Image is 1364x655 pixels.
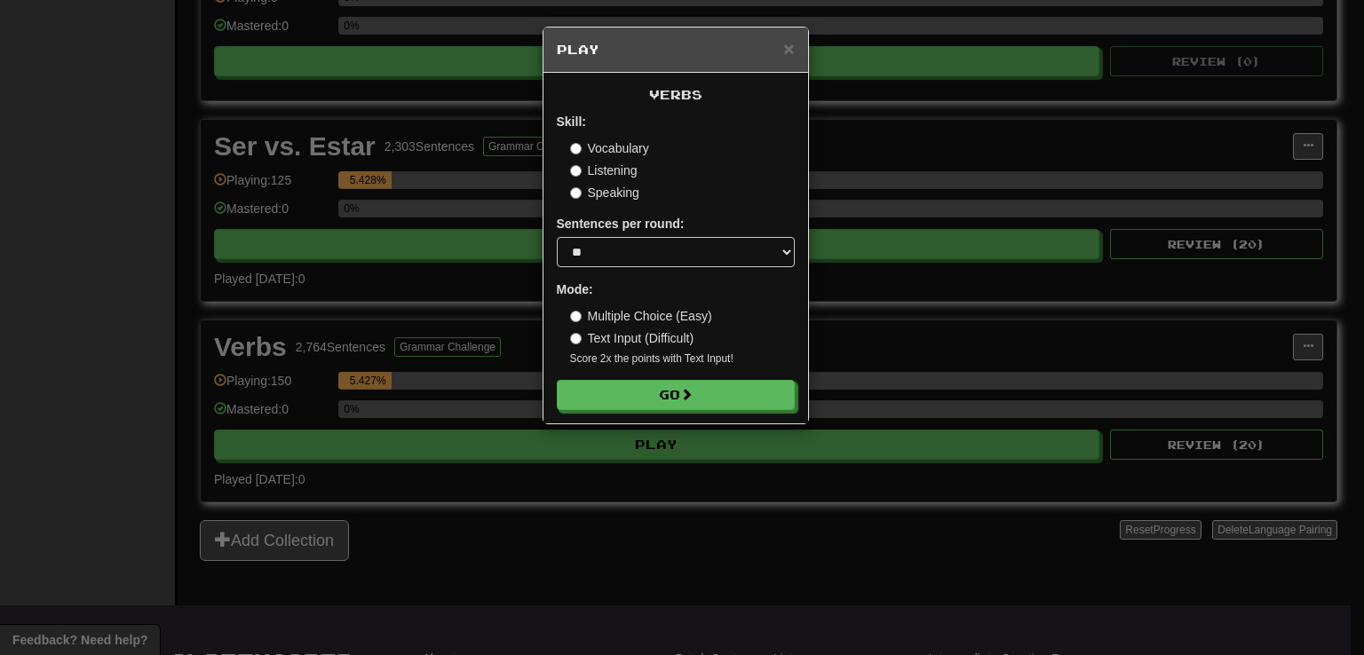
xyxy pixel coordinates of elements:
[570,165,582,177] input: Listening
[783,39,794,58] button: Close
[557,215,685,233] label: Sentences per round:
[570,187,582,199] input: Speaking
[570,162,638,179] label: Listening
[570,311,582,322] input: Multiple Choice (Easy)
[557,282,593,296] strong: Mode:
[570,307,712,325] label: Multiple Choice (Easy)
[649,87,702,102] span: Verbs
[570,333,582,344] input: Text Input (Difficult)
[783,38,794,59] span: ×
[570,351,795,367] small: Score 2x the points with Text Input !
[570,139,649,157] label: Vocabulary
[570,184,639,201] label: Speaking
[570,329,694,347] label: Text Input (Difficult)
[557,114,586,129] strong: Skill:
[557,41,795,59] h5: Play
[557,380,795,410] button: Go
[570,143,582,154] input: Vocabulary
